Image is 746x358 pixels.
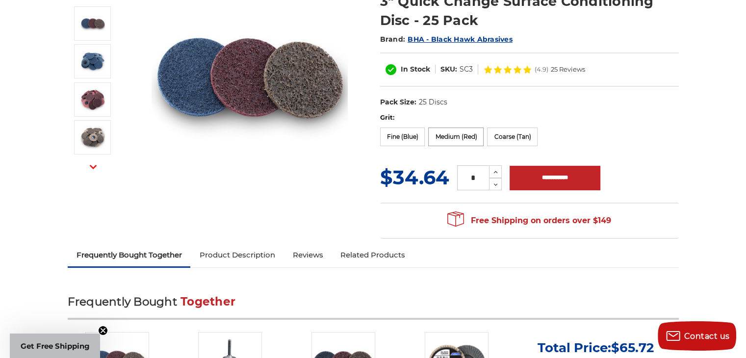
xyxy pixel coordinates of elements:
[535,66,548,73] span: (4.9)
[332,244,414,266] a: Related Products
[80,87,105,112] img: 3-inch medium red surface conditioning quick change disc for versatile metalwork, 25 pack
[98,326,108,335] button: Close teaser
[380,97,416,107] dt: Pack Size:
[538,340,654,356] p: Total Price:
[408,35,513,44] a: BHA - Black Hawk Abrasives
[68,244,191,266] a: Frequently Bought Together
[447,211,611,230] span: Free Shipping on orders over $149
[684,332,730,341] span: Contact us
[611,340,654,356] span: $65.72
[418,97,447,107] dd: 25 Discs
[81,156,105,177] button: Next
[68,295,177,308] span: Frequently Bought
[551,66,585,73] span: 25 Reviews
[80,125,105,150] img: 3-inch coarse tan surface conditioning quick change disc for light finishing tasks, 25 pack
[460,64,473,75] dd: SC3
[21,341,90,351] span: Get Free Shipping
[180,295,235,308] span: Together
[190,244,283,266] a: Product Description
[80,11,105,36] img: 3-inch surface conditioning quick change disc by Black Hawk Abrasives
[440,64,457,75] dt: SKU:
[283,244,332,266] a: Reviews
[10,333,100,358] div: Get Free ShippingClose teaser
[380,35,406,44] span: Brand:
[380,165,449,189] span: $34.64
[658,321,736,351] button: Contact us
[401,65,430,74] span: In Stock
[380,113,679,123] label: Grit:
[80,49,105,74] img: 3-inch fine blue surface conditioning quick change disc for metal finishing, 25 pack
